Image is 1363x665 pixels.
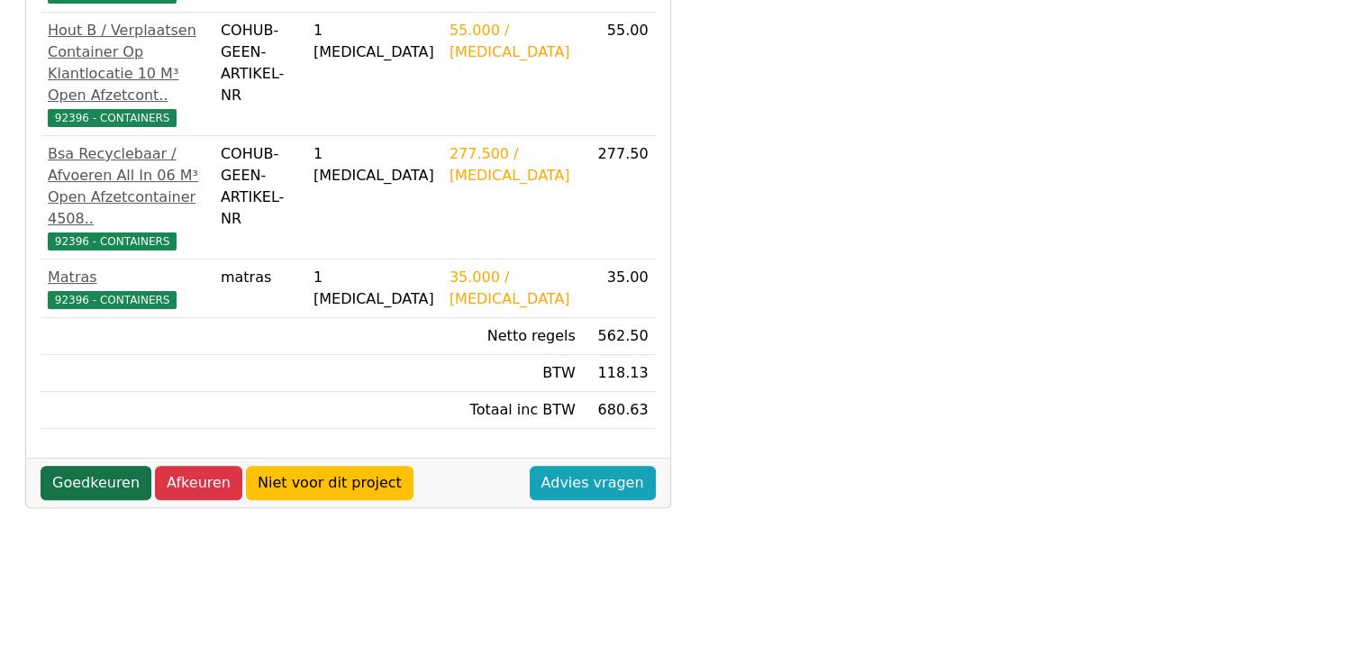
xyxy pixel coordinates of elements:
[48,143,206,230] div: Bsa Recyclebaar / Afvoeren All In 06 M³ Open Afzetcontainer 4508..
[48,143,206,251] a: Bsa Recyclebaar / Afvoeren All In 06 M³ Open Afzetcontainer 4508..92396 - CONTAINERS
[583,355,656,392] td: 118.13
[246,466,413,500] a: Niet voor dit project
[583,318,656,355] td: 562.50
[583,136,656,260] td: 277.50
[48,267,206,288] div: Matras
[313,20,435,63] div: 1 [MEDICAL_DATA]
[214,260,306,318] td: matras
[48,291,177,309] span: 92396 - CONTAINERS
[313,267,435,310] div: 1 [MEDICAL_DATA]
[450,143,576,187] div: 277.500 / [MEDICAL_DATA]
[48,20,206,106] div: Hout B / Verplaatsen Container Op Klantlocatie 10 M³ Open Afzetcont..
[48,109,177,127] span: 92396 - CONTAINERS
[450,267,576,310] div: 35.000 / [MEDICAL_DATA]
[442,318,583,355] td: Netto regels
[442,355,583,392] td: BTW
[583,260,656,318] td: 35.00
[155,466,242,500] a: Afkeuren
[214,13,306,136] td: COHUB-GEEN-ARTIKEL-NR
[214,136,306,260] td: COHUB-GEEN-ARTIKEL-NR
[450,20,576,63] div: 55.000 / [MEDICAL_DATA]
[583,13,656,136] td: 55.00
[530,466,656,500] a: Advies vragen
[583,392,656,429] td: 680.63
[41,466,151,500] a: Goedkeuren
[442,392,583,429] td: Totaal inc BTW
[313,143,435,187] div: 1 [MEDICAL_DATA]
[48,20,206,128] a: Hout B / Verplaatsen Container Op Klantlocatie 10 M³ Open Afzetcont..92396 - CONTAINERS
[48,232,177,251] span: 92396 - CONTAINERS
[48,267,206,310] a: Matras92396 - CONTAINERS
